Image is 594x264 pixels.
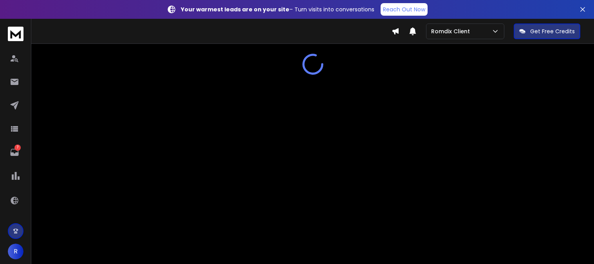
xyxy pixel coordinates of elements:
[7,145,22,160] a: 7
[14,145,21,151] p: 7
[383,5,425,13] p: Reach Out Now
[8,244,23,259] button: R
[381,3,428,16] a: Reach Out Now
[8,27,23,41] img: logo
[530,27,575,35] p: Get Free Credits
[181,5,374,13] p: – Turn visits into conversations
[181,5,289,13] strong: Your warmest leads are on your site
[431,27,473,35] p: Romdix Client
[514,24,580,39] button: Get Free Credits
